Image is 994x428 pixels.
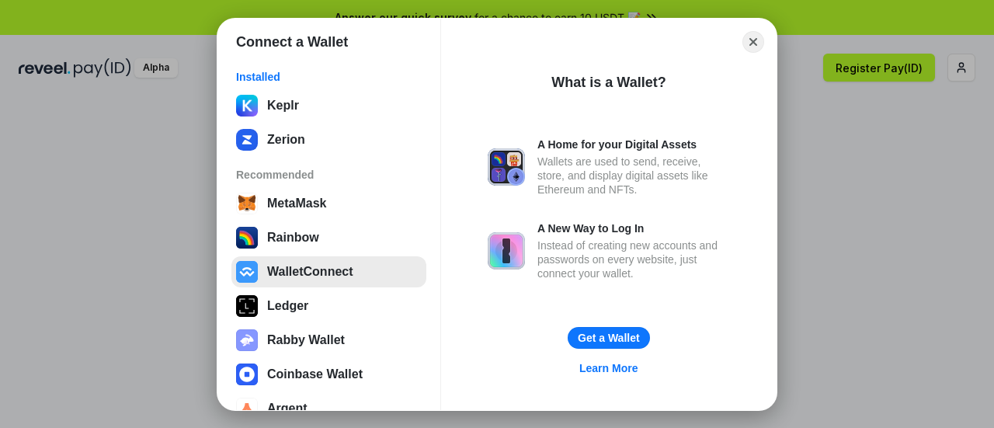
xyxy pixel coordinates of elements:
[236,261,258,283] img: svg+xml,%3Csvg%20width%3D%2228%22%20height%3D%2228%22%20viewBox%3D%220%200%2028%2028%22%20fill%3D...
[231,325,426,356] button: Rabby Wallet
[551,73,666,92] div: What is a Wallet?
[568,327,650,349] button: Get a Wallet
[267,402,308,416] div: Argent
[267,265,353,279] div: WalletConnect
[578,331,640,345] div: Get a Wallet
[537,238,730,280] div: Instead of creating new accounts and passwords on every website, just connect your wallet.
[267,333,345,347] div: Rabby Wallet
[537,155,730,197] div: Wallets are used to send, receive, store, and display digital assets like Ethereum and NFTs.
[236,227,258,249] img: svg+xml,%3Csvg%20width%3D%22120%22%20height%3D%22120%22%20viewBox%3D%220%200%20120%20120%22%20fil...
[231,393,426,424] button: Argent
[267,99,299,113] div: Keplr
[579,361,638,375] div: Learn More
[231,222,426,253] button: Rainbow
[236,168,422,182] div: Recommended
[537,137,730,151] div: A Home for your Digital Assets
[267,133,305,147] div: Zerion
[231,124,426,155] button: Zerion
[267,299,308,313] div: Ledger
[267,197,326,211] div: MetaMask
[236,295,258,317] img: svg+xml,%3Csvg%20xmlns%3D%22http%3A%2F%2Fwww.w3.org%2F2000%2Fsvg%22%20width%3D%2228%22%20height%3...
[236,70,422,84] div: Installed
[537,221,730,235] div: A New Way to Log In
[236,364,258,385] img: svg+xml,%3Csvg%20width%3D%2228%22%20height%3D%2228%22%20viewBox%3D%220%200%2028%2028%22%20fill%3D...
[231,291,426,322] button: Ledger
[236,129,258,151] img: svg+xml,%3Csvg%20xmlns%3D%22http%3A%2F%2Fwww.w3.org%2F2000%2Fsvg%22%20width%3D%22512%22%20height%...
[488,232,525,270] img: svg+xml,%3Csvg%20xmlns%3D%22http%3A%2F%2Fwww.w3.org%2F2000%2Fsvg%22%20fill%3D%22none%22%20viewBox...
[236,329,258,351] img: svg+xml,%3Csvg%20xmlns%3D%22http%3A%2F%2Fwww.w3.org%2F2000%2Fsvg%22%20fill%3D%22none%22%20viewBox...
[231,188,426,219] button: MetaMask
[236,398,258,419] img: svg+xml,%3Csvg%20width%3D%2228%22%20height%3D%2228%22%20viewBox%3D%220%200%2028%2028%22%20fill%3D...
[267,367,363,381] div: Coinbase Wallet
[236,95,258,117] img: ByMCUfJCc2WaAAAAAElFTkSuQmCC
[236,33,348,51] h1: Connect a Wallet
[488,148,525,186] img: svg+xml,%3Csvg%20xmlns%3D%22http%3A%2F%2Fwww.w3.org%2F2000%2Fsvg%22%20fill%3D%22none%22%20viewBox...
[236,193,258,214] img: svg+xml,%3Csvg%20width%3D%2228%22%20height%3D%2228%22%20viewBox%3D%220%200%2028%2028%22%20fill%3D...
[231,359,426,390] button: Coinbase Wallet
[742,31,764,53] button: Close
[267,231,319,245] div: Rainbow
[231,90,426,121] button: Keplr
[570,358,647,378] a: Learn More
[231,256,426,287] button: WalletConnect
